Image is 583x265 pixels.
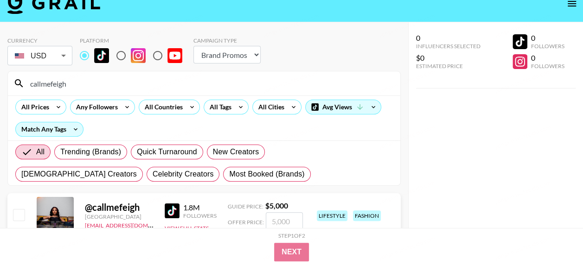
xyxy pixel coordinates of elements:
[94,48,109,63] img: TikTok
[253,100,286,114] div: All Cities
[70,100,120,114] div: Any Followers
[531,53,564,63] div: 0
[306,100,381,114] div: Avg Views
[165,203,179,218] img: TikTok
[7,37,72,44] div: Currency
[16,122,83,136] div: Match Any Tags
[531,43,564,50] div: Followers
[85,220,178,229] a: [EMAIL_ADDRESS][DOMAIN_NAME]
[165,225,209,232] button: View Full Stats
[85,202,154,213] div: @ callmefeigh
[204,100,233,114] div: All Tags
[25,76,395,91] input: Search by User Name
[531,63,564,69] div: Followers
[36,146,45,158] span: All
[416,63,480,69] div: Estimated Price
[16,100,51,114] div: All Prices
[183,212,217,219] div: Followers
[137,146,197,158] span: Quick Turnaround
[416,43,480,50] div: Influencers Selected
[167,48,182,63] img: YouTube
[21,169,137,180] span: [DEMOGRAPHIC_DATA] Creators
[60,146,121,158] span: Trending (Brands)
[80,37,190,44] div: Platform
[266,212,303,230] input: 5,000
[265,201,288,210] strong: $ 5,000
[228,203,263,210] span: Guide Price:
[183,203,217,212] div: 1.8M
[278,232,305,239] div: Step 1 of 2
[131,48,146,63] img: Instagram
[229,169,304,180] span: Most Booked (Brands)
[416,53,480,63] div: $0
[213,146,259,158] span: New Creators
[153,169,214,180] span: Celebrity Creators
[9,48,70,64] div: USD
[353,210,381,221] div: fashion
[193,37,261,44] div: Campaign Type
[228,219,264,226] span: Offer Price:
[416,33,480,43] div: 0
[85,213,154,220] div: [GEOGRAPHIC_DATA]
[139,100,185,114] div: All Countries
[317,210,347,221] div: lifestyle
[531,33,564,43] div: 0
[274,243,309,261] button: Next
